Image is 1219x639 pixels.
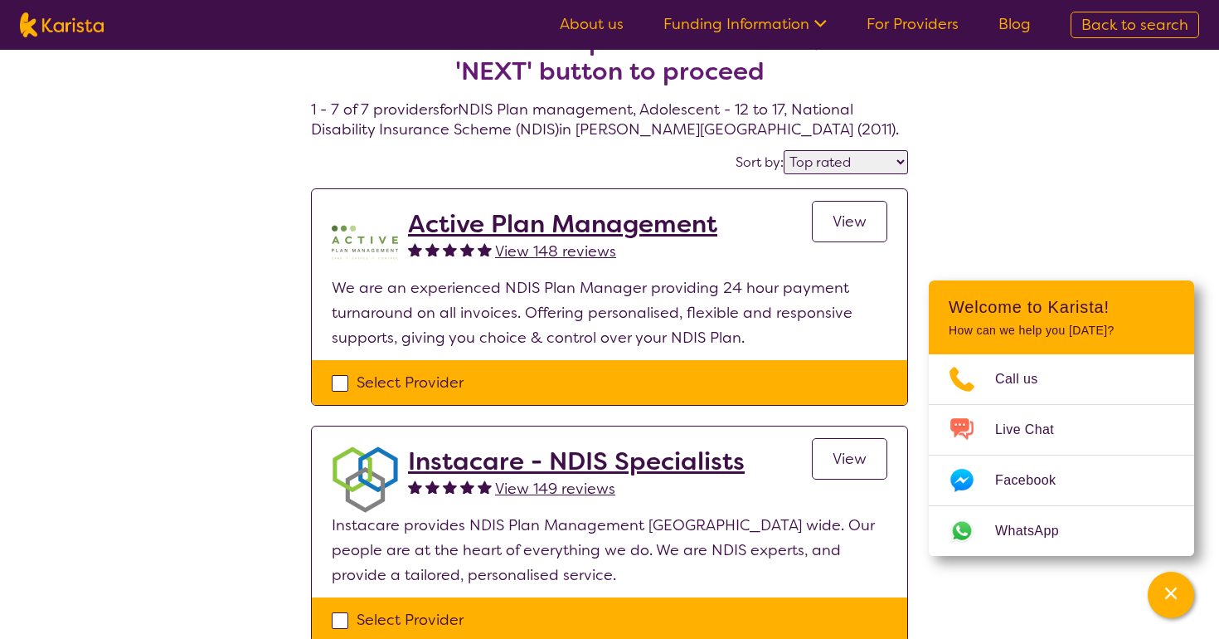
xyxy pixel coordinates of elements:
h2: Welcome to Karista! [949,297,1174,317]
span: Call us [995,367,1058,392]
img: fullstar [408,242,422,256]
p: How can we help you [DATE]? [949,324,1174,338]
span: WhatsApp [995,519,1079,544]
a: Instacare - NDIS Specialists [408,446,745,476]
img: fullstar [443,242,457,256]
h2: Select one or more providers and click the 'NEXT' button to proceed [331,27,888,86]
a: Web link opens in a new tab. [929,506,1194,556]
button: Channel Menu [1148,572,1194,618]
p: Instacare provides NDIS Plan Management [GEOGRAPHIC_DATA] wide. Our people are at the heart of ev... [332,513,887,588]
ul: Choose channel [929,354,1194,556]
img: fullstar [478,242,492,256]
img: fullstar [425,480,440,494]
div: Channel Menu [929,280,1194,556]
label: Sort by: [736,154,784,171]
span: Live Chat [995,417,1074,442]
span: View 149 reviews [495,479,615,499]
img: fullstar [408,480,422,494]
a: View [812,438,887,480]
span: View 148 reviews [495,241,616,261]
p: We are an experienced NDIS Plan Manager providing 24 hour payment turnaround on all invoices. Off... [332,276,887,350]
span: Facebook [995,468,1076,493]
img: pypzb5qm7jexfhutod0x.png [332,209,398,276]
a: Funding Information [663,14,827,34]
a: View [812,201,887,242]
a: About us [560,14,624,34]
img: obkhna0zu27zdd4ubuus.png [332,446,398,513]
a: View 148 reviews [495,239,616,264]
img: fullstar [443,480,457,494]
img: fullstar [425,242,440,256]
a: Blog [998,14,1031,34]
span: Back to search [1081,15,1188,35]
a: For Providers [867,14,959,34]
a: View 149 reviews [495,476,615,501]
a: Active Plan Management [408,209,717,239]
img: fullstar [460,480,474,494]
span: View [833,212,867,232]
span: View [833,449,867,469]
img: fullstar [460,242,474,256]
img: fullstar [478,480,492,494]
a: Back to search [1071,12,1199,38]
img: Karista logo [20,12,104,37]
